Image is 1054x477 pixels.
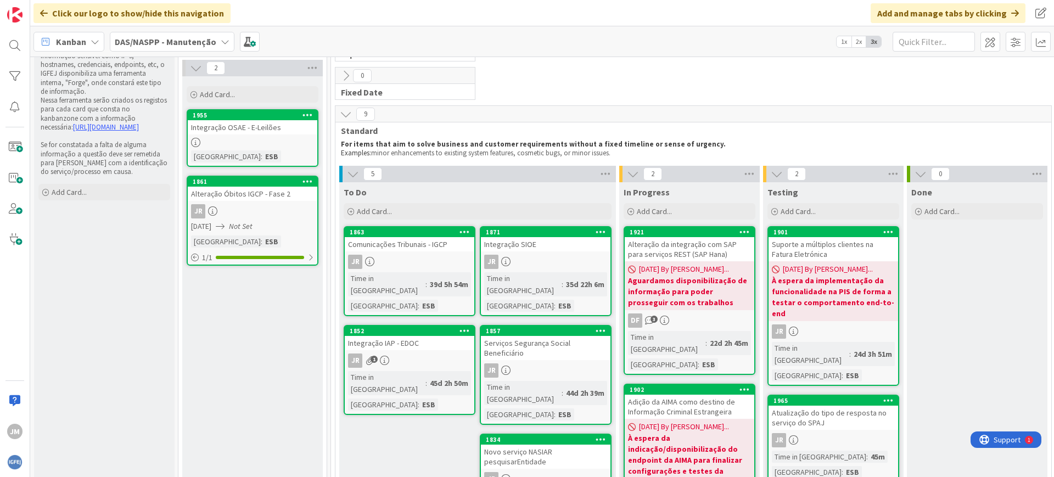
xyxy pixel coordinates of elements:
span: : [849,348,851,360]
div: [GEOGRAPHIC_DATA] [484,408,554,420]
div: 1871 [486,228,610,236]
div: 1921 [625,227,754,237]
div: 1857 [481,326,610,336]
div: Atualização do tipo de resposta no serviço do SPAJ [769,406,898,430]
p: minor enhancements to existing system features, cosmetic bugs, or minor issues. [341,149,1041,158]
span: Standard [341,125,1038,136]
div: ESB [419,300,438,312]
div: Time in [GEOGRAPHIC_DATA] [348,371,425,395]
span: 3x [866,36,881,47]
span: Add Card... [637,206,672,216]
div: JR [348,353,362,368]
strong: For items that aim to solve business and customer requirements without a fixed timeline or sense ... [341,139,726,149]
div: DF [625,313,754,328]
span: [DATE] By [PERSON_NAME]... [783,263,873,275]
div: [GEOGRAPHIC_DATA] [484,300,554,312]
div: JR [345,255,474,269]
span: : [562,387,563,399]
div: JR [769,324,898,339]
div: Time in [GEOGRAPHIC_DATA] [484,381,562,405]
div: Integração SIOE [481,237,610,251]
div: 1902 [625,385,754,395]
a: 1852Integração IAP - EDOCJRTime in [GEOGRAPHIC_DATA]:45d 2h 50m[GEOGRAPHIC_DATA]:ESB [344,325,475,415]
div: Alteração da integração com SAP para serviços REST (SAP Hana) [625,237,754,261]
span: : [842,369,843,381]
div: 1834 [486,436,610,444]
div: Time in [GEOGRAPHIC_DATA] [348,272,425,296]
span: Support [23,2,50,15]
div: 1902 [630,386,754,394]
div: 1955Integração OSAE - E-Leilões [188,110,317,134]
div: ESB [843,369,862,381]
span: Add Card... [357,206,392,216]
div: Time in [GEOGRAPHIC_DATA] [628,331,705,355]
div: Alteração Óbitos IGCP - Fase 2 [188,187,317,201]
span: 0 [353,69,372,82]
span: 2x [851,36,866,47]
div: Add and manage tabs by clicking [871,3,1025,23]
div: 1857Serviços Segurança Social Beneficiário [481,326,610,360]
div: [GEOGRAPHIC_DATA] [348,399,418,411]
a: 1857Serviços Segurança Social BeneficiárioJRTime in [GEOGRAPHIC_DATA]:44d 2h 39m[GEOGRAPHIC_DATA]... [480,325,612,425]
div: 1852 [345,326,474,336]
b: À espera da implementação da funcionalidade na PIS de forma a testar o comportamento end-to-end [772,275,895,319]
span: 2 [643,167,662,181]
div: 39d 5h 54m [427,278,471,290]
div: Adição da AIMA como destino de Informação Criminal Estrangeira [625,395,754,419]
div: Click our logo to show/hide this navigation [33,3,231,23]
span: : [418,300,419,312]
div: DF [628,313,642,328]
a: [URL][DOMAIN_NAME] [73,122,139,132]
div: 1955 [193,111,317,119]
div: 45d 2h 50m [427,377,471,389]
span: In Progress [624,187,670,198]
div: 1921Alteração da integração com SAP para serviços REST (SAP Hana) [625,227,754,261]
div: 1/1 [188,251,317,265]
div: 1861 [188,177,317,187]
div: JR [481,363,610,378]
div: 1901 [769,227,898,237]
span: 0 [931,167,950,181]
div: [GEOGRAPHIC_DATA] [348,300,418,312]
div: 35d 22h 6m [563,278,607,290]
div: Serviços Segurança Social Beneficiário [481,336,610,360]
div: Integração IAP - EDOC [345,336,474,350]
div: JR [769,433,898,447]
span: [DATE] By [PERSON_NAME]... [639,421,729,433]
span: 3 [651,316,658,323]
a: 1863Comunicações Tribunais - IGCPJRTime in [GEOGRAPHIC_DATA]:39d 5h 54m[GEOGRAPHIC_DATA]:ESB [344,226,475,316]
div: 45m [868,451,888,463]
div: Novo serviço NASIAR pesquisarEntidade [481,445,610,469]
div: Time in [GEOGRAPHIC_DATA] [484,272,562,296]
span: : [418,399,419,411]
div: 1863 [350,228,474,236]
div: [GEOGRAPHIC_DATA] [628,358,698,371]
div: JR [484,363,498,378]
div: 1861 [193,178,317,186]
div: 1965 [773,397,898,405]
div: 1871 [481,227,610,237]
span: : [866,451,868,463]
div: JR [188,204,317,218]
a: 1901Suporte a múltiplos clientes na Fatura Eletrónica[DATE] By [PERSON_NAME]...À espera da implem... [767,226,899,386]
div: Time in [GEOGRAPHIC_DATA] [772,342,849,366]
div: Comunicações Tribunais - IGCP [345,237,474,251]
span: Add Card... [200,89,235,99]
div: 1861Alteração Óbitos IGCP - Fase 2 [188,177,317,201]
div: 1834 [481,435,610,445]
div: JM [7,424,23,439]
a: 1861Alteração Óbitos IGCP - Fase 2JR[DATE]Not Set[GEOGRAPHIC_DATA]:ESB1/1 [187,176,318,266]
div: 1852Integração IAP - EDOC [345,326,474,350]
span: To Do [344,187,367,198]
span: Fixed Date [341,87,461,98]
span: Testing [767,187,798,198]
div: ESB [262,150,281,162]
span: Examples: [341,148,371,158]
div: 1857 [486,327,610,335]
span: : [554,300,556,312]
div: [GEOGRAPHIC_DATA] [191,235,261,248]
div: JR [345,353,474,368]
span: : [562,278,563,290]
span: [DATE] [191,221,211,232]
a: 1955Integração OSAE - E-Leilões[GEOGRAPHIC_DATA]:ESB [187,109,318,167]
